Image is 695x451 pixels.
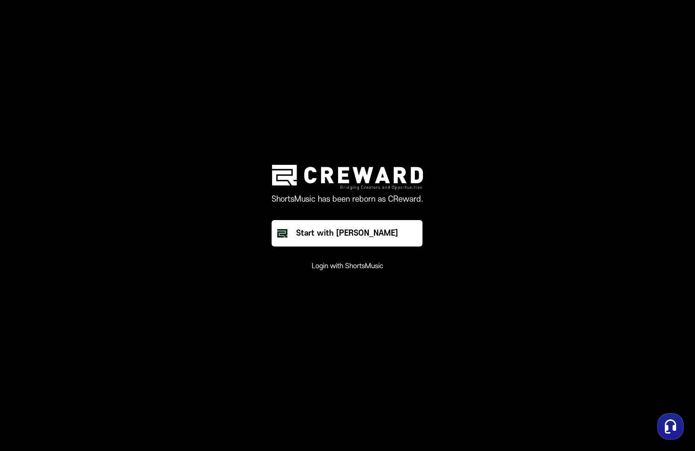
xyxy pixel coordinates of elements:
a: Start with [PERSON_NAME] [272,220,423,247]
button: Start with [PERSON_NAME] [272,220,422,247]
img: creward logo [272,165,423,190]
div: Start with [PERSON_NAME] [296,228,398,239]
button: Login with ShortsMusic [312,262,383,271]
p: ShortsMusic has been reborn as CReward. [272,194,423,205]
